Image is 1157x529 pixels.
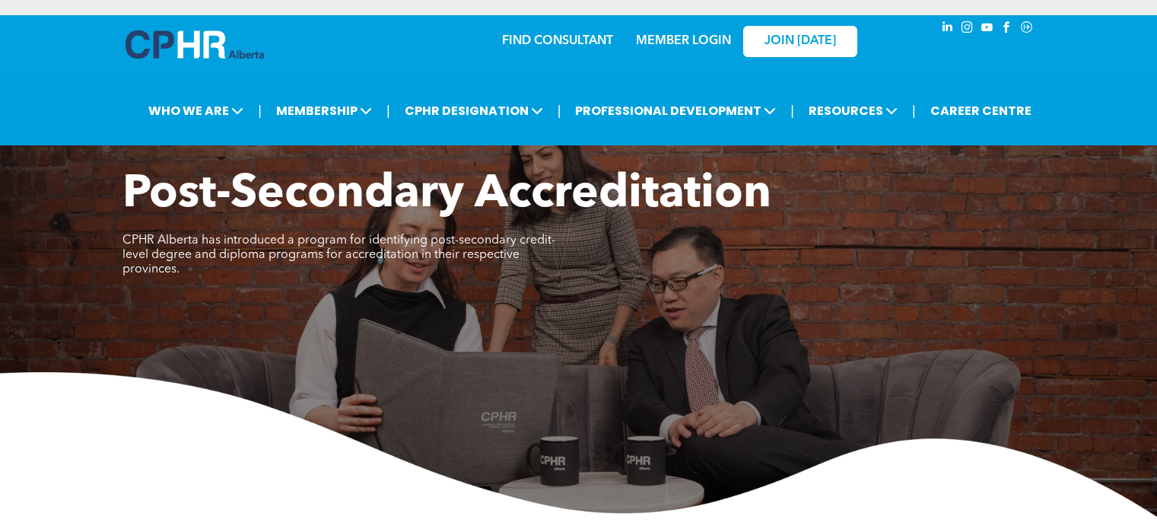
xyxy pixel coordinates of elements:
span: CPHR DESIGNATION [400,97,548,125]
a: FIND CONSULTANT [502,35,613,47]
span: JOIN [DATE] [764,34,836,49]
li: | [558,95,561,126]
span: CPHR Alberta has introduced a program for identifying post-secondary credit-level degree and dipl... [122,234,555,276]
img: A blue and white logo for cp alberta [126,30,264,59]
a: Social network [1019,19,1035,40]
li: | [912,95,916,126]
a: youtube [979,19,996,40]
span: Post-Secondary Accreditation [122,172,771,218]
li: | [386,95,390,126]
span: PROFESSIONAL DEVELOPMENT [571,97,780,125]
li: | [790,95,794,126]
a: JOIN [DATE] [743,26,857,57]
a: MEMBER LOGIN [636,35,731,47]
li: | [258,95,262,126]
span: WHO WE ARE [144,97,248,125]
a: CAREER CENTRE [926,97,1036,125]
a: instagram [959,19,976,40]
a: linkedin [939,19,956,40]
span: RESOURCES [804,97,902,125]
a: facebook [999,19,1016,40]
span: MEMBERSHIP [272,97,377,125]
